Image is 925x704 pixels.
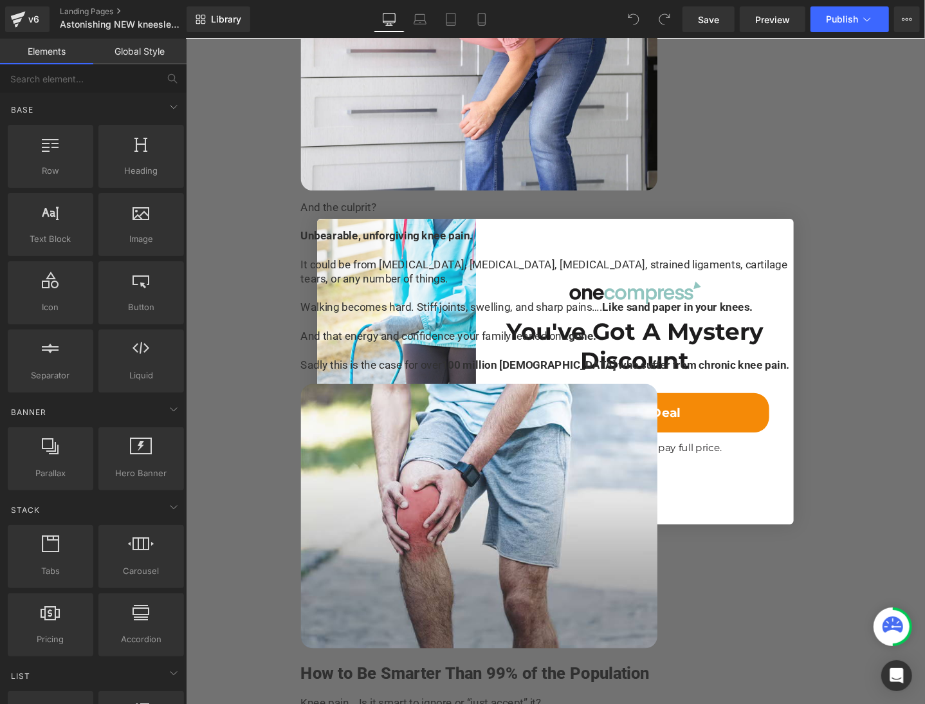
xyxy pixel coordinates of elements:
a: New Library [187,6,250,32]
span: 100 million [DEMOGRAPHIC_DATA] who suffer from chronic knee pain. [270,337,636,350]
div: Open Intercom Messenger [881,660,912,691]
span: Hero Banner [102,467,180,480]
span: Library [211,14,241,25]
span: Accordion [102,633,180,646]
div: v6 [26,11,42,28]
span: Separator [12,369,89,382]
span: Liquid [102,369,180,382]
span: List [10,670,32,682]
a: Desktop [374,6,405,32]
span: Pricing [12,633,89,646]
a: Tablet [435,6,466,32]
span: Carousel [102,564,180,578]
span: Parallax [12,467,89,480]
a: Laptop [405,6,435,32]
span: Save [698,13,719,26]
button: Redo [652,6,677,32]
span: gone. [403,306,432,320]
span: Heading [102,164,180,178]
span: Stack [10,504,41,516]
h2: How to Be Smarter Than 99% of the Population [121,655,657,682]
div: And the culprit? It could be from [MEDICAL_DATA], [MEDICAL_DATA], [MEDICAL_DATA], strained ligame... [121,170,657,351]
span: Unbearable, unforgiving knee pain. [121,201,302,214]
span: Button [102,301,180,314]
span: Row [12,164,89,178]
button: More [894,6,920,32]
a: Preview [740,6,805,32]
button: Undo [621,6,646,32]
button: Publish [811,6,889,32]
span: Astonishing NEW kneesleeve you wear while sleeping - MD1105-10 - [[PERSON_NAME]] [DATE] [60,19,183,30]
span: Icon [12,301,89,314]
span: Preview [755,13,790,26]
a: v6 [5,6,50,32]
span: Tabs [12,564,89,578]
span: Like sand paper in your knees. [439,276,597,290]
img: onecompress bamboo, kneesleeve, natural knee pain relief [121,364,497,642]
span: Image [102,232,180,246]
span: Base [10,104,35,116]
a: Mobile [466,6,497,32]
a: Global Style [93,39,187,64]
span: Publish [826,14,858,24]
span: Banner [10,406,48,418]
span: Text Block [12,232,89,246]
a: Landing Pages [60,6,208,17]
